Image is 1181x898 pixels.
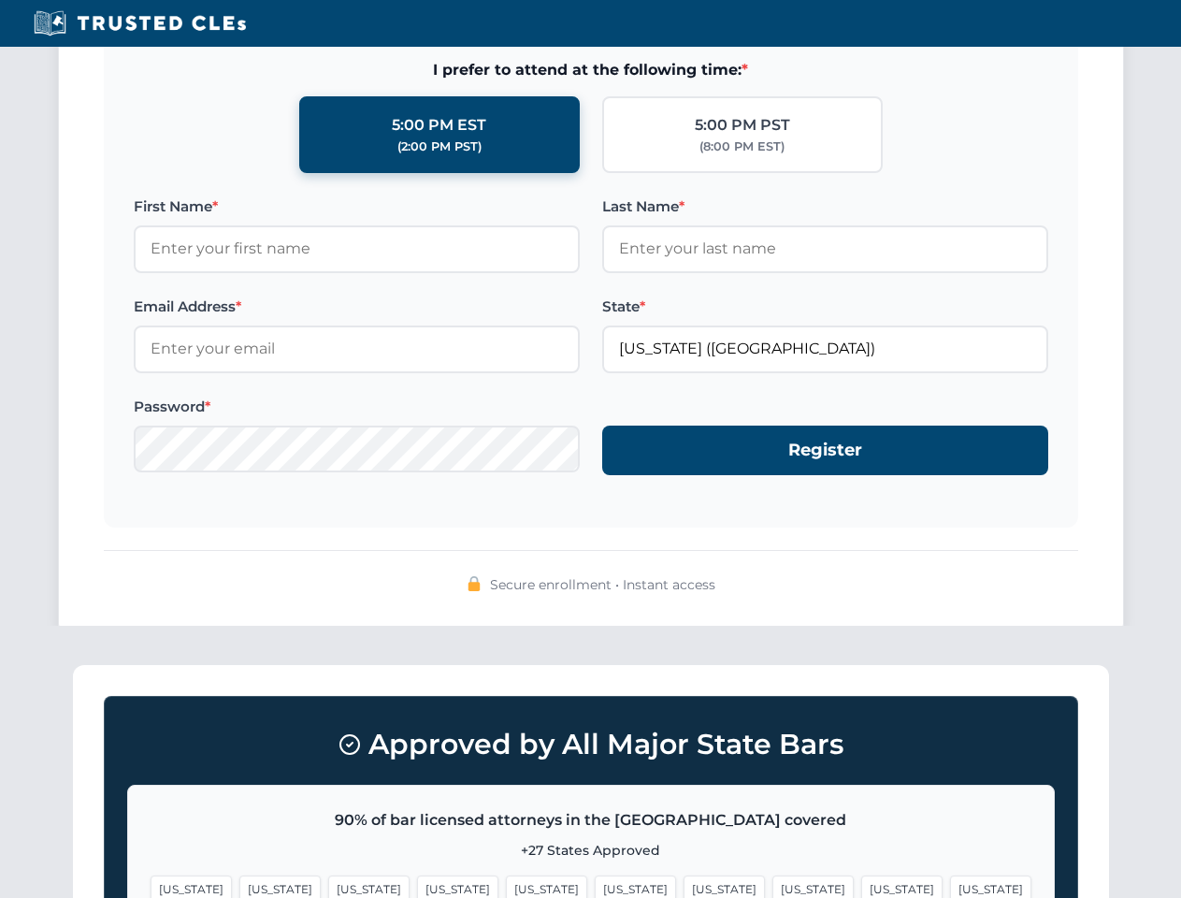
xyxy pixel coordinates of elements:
[392,113,486,138] div: 5:00 PM EST
[134,296,580,318] label: Email Address
[134,326,580,372] input: Enter your email
[695,113,790,138] div: 5:00 PM PST
[127,719,1055,770] h3: Approved by All Major State Bars
[467,576,482,591] img: 🔒
[397,138,482,156] div: (2:00 PM PST)
[151,840,1031,861] p: +27 States Approved
[134,196,580,218] label: First Name
[134,225,580,272] input: Enter your first name
[28,9,252,37] img: Trusted CLEs
[602,326,1048,372] input: Florida (FL)
[602,296,1048,318] label: State
[602,196,1048,218] label: Last Name
[490,574,715,595] span: Secure enrollment • Instant access
[134,58,1048,82] span: I prefer to attend at the following time:
[134,396,580,418] label: Password
[602,225,1048,272] input: Enter your last name
[699,138,785,156] div: (8:00 PM EST)
[151,808,1031,833] p: 90% of bar licensed attorneys in the [GEOGRAPHIC_DATA] covered
[602,426,1048,475] button: Register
